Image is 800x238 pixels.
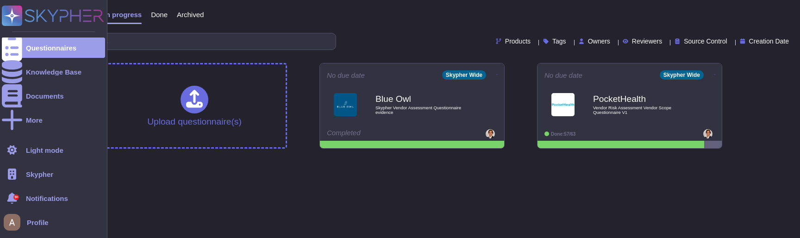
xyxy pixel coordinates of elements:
span: Products [505,38,531,44]
b: Blue Owl [375,94,468,103]
img: user [4,214,20,231]
div: Knowledge Base [26,69,81,75]
div: Skypher Wide [660,70,704,80]
img: user [486,129,495,138]
span: Tags [552,38,566,44]
b: PocketHealth [593,94,686,103]
span: Notifications [26,195,68,202]
span: In progress [104,11,142,18]
input: Search by keywords [37,33,336,50]
a: Knowledge Base [2,62,105,82]
span: No due date [327,72,365,79]
span: Archived [177,11,204,18]
span: Source Control [684,38,727,44]
span: Skypher Vendor Assessment Questionnaire evidence [375,106,468,114]
img: Logo [551,93,575,116]
a: Documents [2,86,105,106]
span: Vendor Risk Assessment Vendor Scope Questionnaire V1 [593,106,686,114]
img: user [703,129,712,138]
div: Skypher Wide [442,70,486,80]
button: user [2,212,27,232]
span: Skypher [26,171,53,178]
span: No due date [544,72,582,79]
span: Owners [588,38,610,44]
div: 9+ [13,194,19,200]
span: Profile [27,219,49,226]
img: Logo [334,93,357,116]
span: Done: 57/63 [551,132,575,137]
div: Questionnaires [26,44,76,51]
span: Reviewers [632,38,662,44]
span: Done [151,11,168,18]
span: Creation Date [749,38,789,44]
div: More [26,117,43,124]
div: Upload questionnaire(s) [147,86,242,126]
a: Questionnaires [2,38,105,58]
div: Documents [26,93,64,100]
div: Light mode [26,147,63,154]
div: Completed [327,129,440,138]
